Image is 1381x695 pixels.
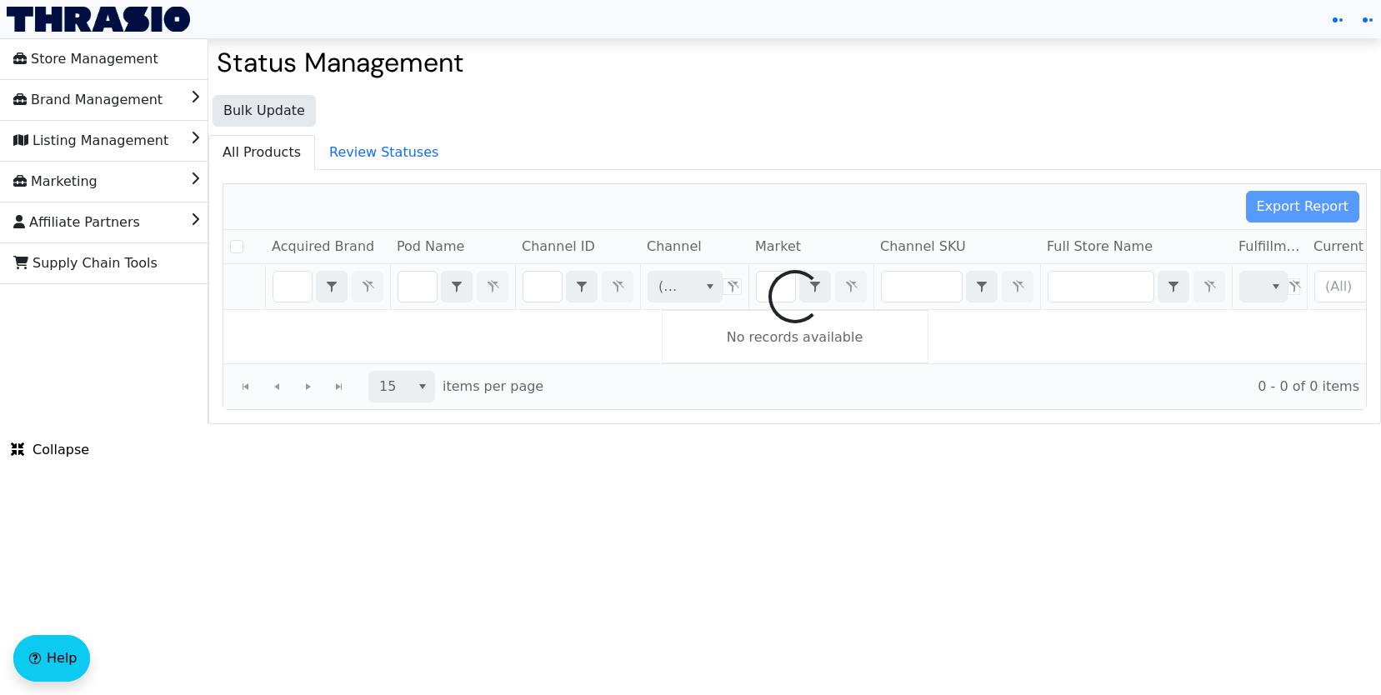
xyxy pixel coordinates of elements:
span: Affiliate Partners [13,209,140,236]
button: Bulk Update [213,95,316,127]
span: Collapse [11,440,89,460]
span: Brand Management [13,87,163,113]
img: Thrasio Logo [7,7,190,32]
span: Help [47,648,77,668]
span: Marketing [13,168,98,195]
span: Listing Management [13,127,168,154]
h2: Status Management [217,47,1373,78]
span: Bulk Update [223,101,305,121]
span: Review Statuses [316,136,452,169]
span: All Products [209,136,314,169]
button: Help floatingactionbutton [13,635,90,682]
span: Supply Chain Tools [13,250,158,277]
span: Store Management [13,46,158,72]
